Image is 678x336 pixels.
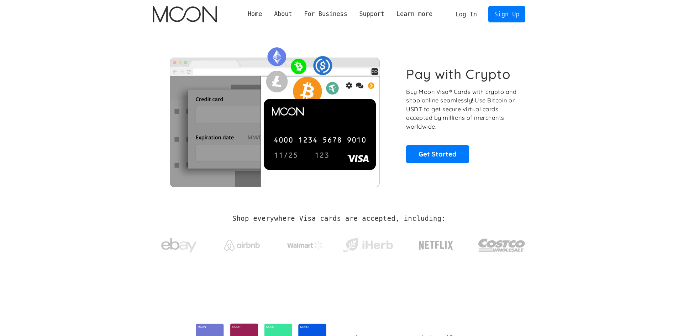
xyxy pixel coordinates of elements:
div: About [274,10,292,18]
div: Support [353,10,390,18]
a: Costco [478,225,526,262]
div: About [268,10,298,18]
div: For Business [304,10,347,18]
div: For Business [298,10,353,18]
div: Learn more [396,10,432,18]
img: iHerb [341,236,394,255]
a: Sign Up [488,6,525,22]
img: Moon Logo [153,6,217,22]
h1: Pay with Crypto [406,66,511,82]
a: home [153,6,217,22]
div: Support [359,10,384,18]
img: ebay [161,234,197,257]
a: Airbnb [215,233,268,254]
a: Home [242,10,268,18]
a: ebay [153,227,206,260]
a: Netflix [404,229,468,258]
img: Walmart [287,241,323,250]
img: Moon Cards let you spend your crypto anywhere Visa is accepted. [153,42,396,187]
h2: Shop everywhere Visa cards are accepted, including: [232,215,446,223]
a: Get Started [406,145,469,163]
img: Netflix [418,236,454,254]
a: Log In [450,6,483,22]
div: Learn more [390,10,438,18]
p: Buy Moon Visa® Cards with crypto and shop online seamlessly! Use Bitcoin or USDT to get secure vi... [406,87,517,131]
a: iHerb [341,229,394,258]
a: Walmart [278,234,331,253]
img: Airbnb [224,240,260,251]
img: Costco [478,232,526,258]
